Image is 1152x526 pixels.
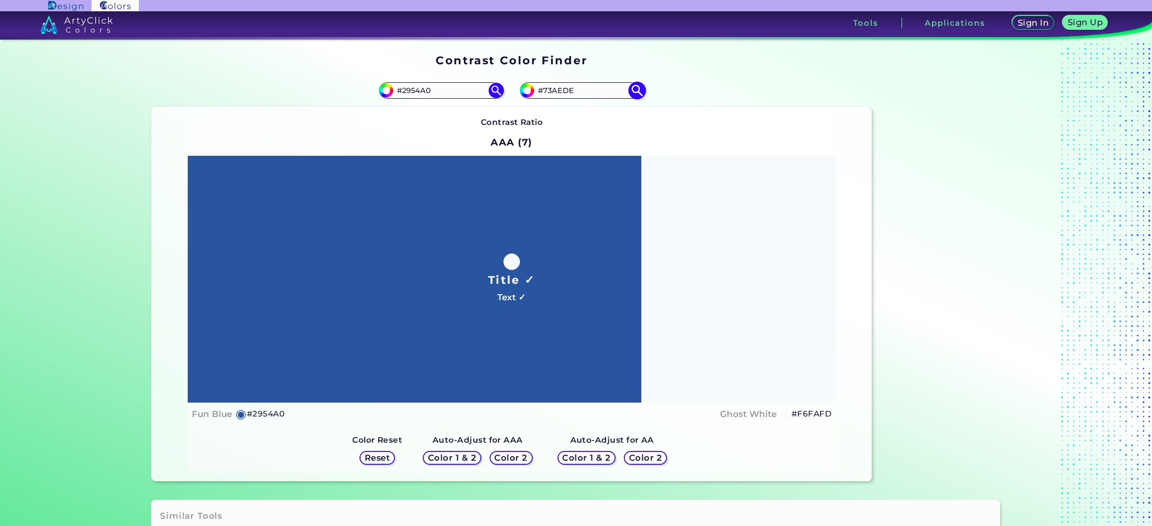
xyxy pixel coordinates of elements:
strong: Auto-Adjust for AA [570,435,654,445]
h5: #F6FAFD [791,407,832,421]
a: Sign Up [1065,16,1105,29]
img: logo_artyclick_colors_white.svg [40,15,113,34]
strong: Contrast Ratio [481,117,543,127]
h3: Applications [925,19,985,27]
input: type color 2.. [534,83,630,97]
img: icon search [489,83,504,98]
strong: Color Reset [352,435,402,445]
h5: Color 1 & 2 [430,454,474,462]
input: type color 1.. [393,83,489,97]
h5: Reset [366,454,389,462]
h4: Ghost White [720,407,777,422]
h2: AAA (7) [486,131,537,154]
h4: Text ✓ [497,290,526,305]
a: Sign In [1014,16,1052,29]
h5: Sign In [1019,19,1047,27]
h5: #2954A0 [247,407,284,421]
h5: Sign Up [1069,19,1101,26]
h5: Color 1 & 2 [565,454,608,462]
h3: Similar Tools [160,510,223,522]
h3: Tools [853,19,878,27]
img: icon search [628,82,646,100]
h5: ◉ [780,408,791,420]
h1: Title ✓ [488,272,535,287]
h5: Color 2 [496,454,526,462]
h1: Contrast Color Finder [436,52,587,68]
img: ArtyClick Design logo [48,1,83,11]
strong: Auto-Adjust for AAA [433,435,523,445]
h5: Color 2 [631,454,660,462]
h4: Fun Blue [192,407,232,422]
h5: ◉ [236,408,247,420]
